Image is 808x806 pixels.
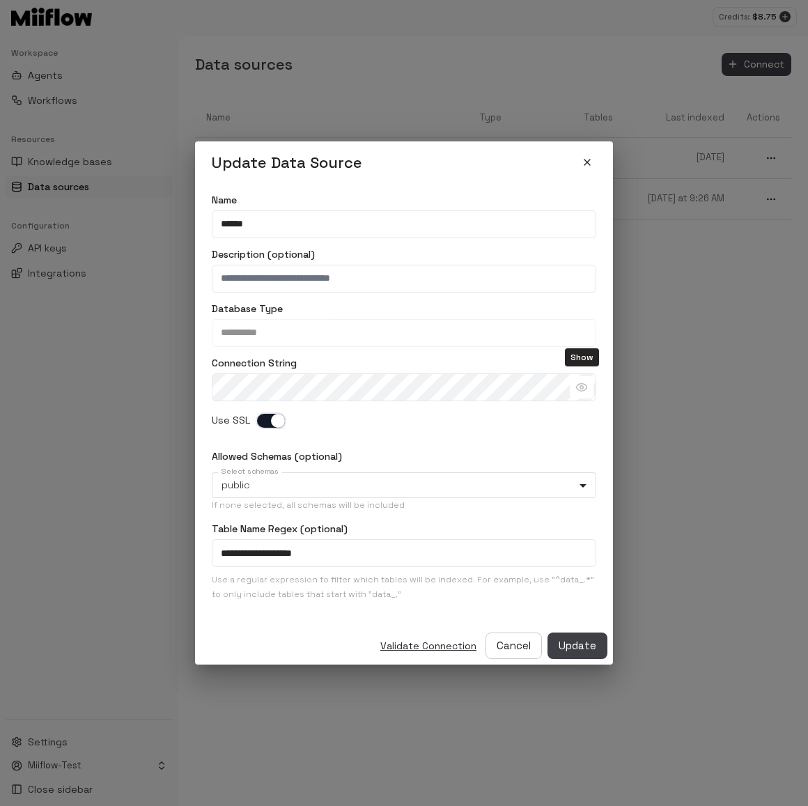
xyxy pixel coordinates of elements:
[212,413,250,428] p: Use SSL
[222,466,279,476] label: Select schemas
[212,472,596,498] div: public
[212,524,596,534] label: Table Name Regex (optional)
[212,304,596,313] label: Database Type
[578,153,596,171] button: close
[212,451,596,461] label: Allowed Schemas (optional)
[212,498,596,513] span: If none selected, all schemas will be included
[570,376,593,398] div: Show
[212,195,596,205] label: Name
[212,573,596,602] span: Use a regular expression to filter which tables will be indexed. For example, use "^data_.*" to o...
[547,633,607,659] button: Update
[485,633,542,659] button: Cancel
[212,358,596,368] label: Connection String
[212,153,362,173] h5: Update Data Source
[212,249,596,259] label: Description (optional)
[565,348,599,366] div: Show
[377,635,480,658] button: Validate Connection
